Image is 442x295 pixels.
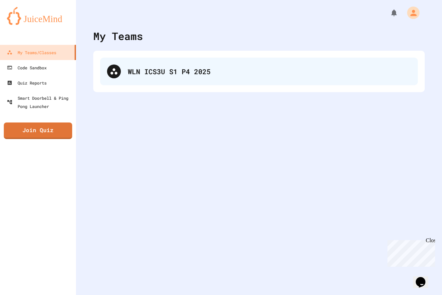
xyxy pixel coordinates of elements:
[7,48,56,57] div: My Teams/Classes
[413,267,435,288] iframe: chat widget
[100,58,418,85] div: WLN ICS3U S1 P4 2025
[385,237,435,267] iframe: chat widget
[93,28,143,44] div: My Teams
[128,66,411,77] div: WLN ICS3U S1 P4 2025
[7,94,73,110] div: Smart Doorbell & Ping Pong Launcher
[7,79,47,87] div: Quiz Reports
[7,7,69,25] img: logo-orange.svg
[3,3,48,44] div: Chat with us now!Close
[7,63,47,72] div: Code Sandbox
[400,5,421,21] div: My Account
[377,7,400,19] div: My Notifications
[4,122,72,139] a: Join Quiz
